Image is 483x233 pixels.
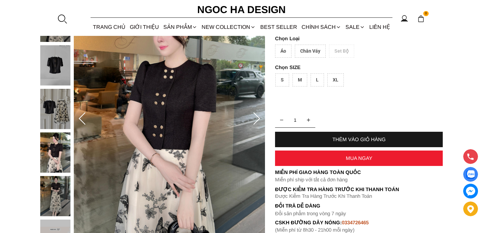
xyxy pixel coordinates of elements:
[292,73,307,86] div: M
[275,155,443,161] div: MUA NGAY
[275,203,443,209] h6: Đổi trả dễ dàng
[275,45,291,58] div: Áo
[295,45,326,58] div: Chân Váy
[275,227,355,233] font: (Miễn phí từ 8h30 - 21h00 mỗi ngày)
[423,11,429,16] span: 0
[275,169,361,175] font: Miễn phí giao hàng toàn quốc
[40,89,70,129] img: Bella Set_ Áo Vest Dáng Lửng Cúc Đồng, Chân Váy Họa Tiết Bướm A990+CV121_mini_3
[191,2,292,18] a: Ngoc Ha Design
[463,167,478,182] a: Display image
[275,136,443,142] div: THÊM VÀO GIỎ HÀNG
[275,36,424,41] p: Loại
[275,73,289,86] div: S
[161,18,200,36] div: SẢN PHẨM
[367,18,392,36] a: LIÊN HỆ
[466,170,475,179] img: Display image
[275,186,443,192] p: Được Kiểm Tra Hàng Trước Khi Thanh Toán
[275,220,342,225] font: cskh đường dây nóng:
[40,45,70,85] img: Bella Set_ Áo Vest Dáng Lửng Cúc Đồng, Chân Váy Họa Tiết Bướm A990+CV121_mini_2
[127,18,161,36] a: GIỚI THIỆU
[275,193,443,199] p: Được Kiểm Tra Hàng Trước Khi Thanh Toán
[417,15,425,22] img: img-CART-ICON-ksit0nf1
[311,73,324,86] div: L
[299,18,343,36] div: Chính sách
[200,18,258,36] a: NEW COLLECTION
[258,18,299,36] a: BEST SELLER
[275,113,315,127] input: Quantity input
[343,18,367,36] a: SALE
[40,176,70,216] img: Bella Set_ Áo Vest Dáng Lửng Cúc Đồng, Chân Váy Họa Tiết Bướm A990+CV121_mini_5
[342,220,369,225] font: 0334726465
[327,73,344,86] div: XL
[275,177,347,182] font: Miễn phí ship với tất cả đơn hàng
[275,211,346,216] font: Đổi sản phẩm trong vòng 7 ngày
[463,184,478,198] a: messenger
[91,18,127,36] a: TRANG CHỦ
[40,132,70,173] img: Bella Set_ Áo Vest Dáng Lửng Cúc Đồng, Chân Váy Họa Tiết Bướm A990+CV121_mini_4
[275,64,443,70] p: SIZE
